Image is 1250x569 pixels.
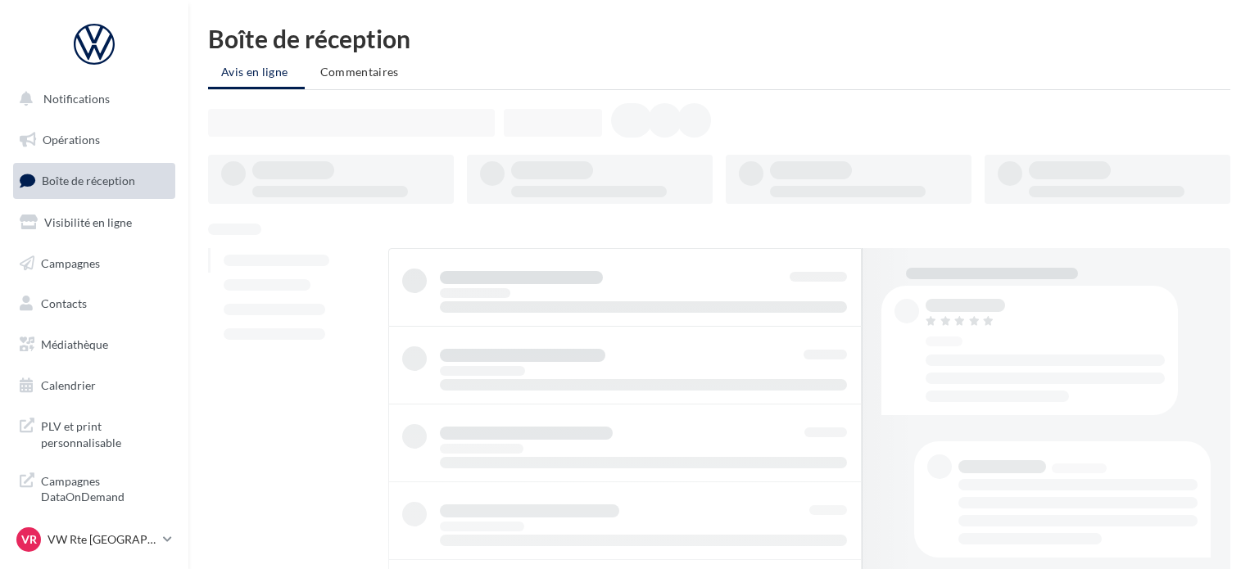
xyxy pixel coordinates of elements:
a: VR VW Rte [GEOGRAPHIC_DATA] [13,524,175,555]
a: Campagnes DataOnDemand [10,463,179,512]
a: Campagnes [10,246,179,281]
div: Boîte de réception [208,26,1230,51]
span: Campagnes DataOnDemand [41,470,169,505]
a: Médiathèque [10,327,179,362]
a: Opérations [10,123,179,157]
span: Visibilité en ligne [44,215,132,229]
span: Calendrier [41,378,96,392]
a: PLV et print personnalisable [10,409,179,457]
span: Boîte de réception [42,174,135,187]
a: Contacts [10,287,179,321]
span: PLV et print personnalisable [41,415,169,450]
span: Médiathèque [41,337,108,351]
span: Opérations [43,133,100,147]
span: Commentaires [320,65,399,79]
span: Notifications [43,92,110,106]
a: Calendrier [10,368,179,403]
a: Boîte de réception [10,163,179,198]
button: Notifications [10,82,172,116]
p: VW Rte [GEOGRAPHIC_DATA] [48,531,156,548]
span: Campagnes [41,255,100,269]
span: VR [21,531,37,548]
span: Contacts [41,296,87,310]
a: Visibilité en ligne [10,205,179,240]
